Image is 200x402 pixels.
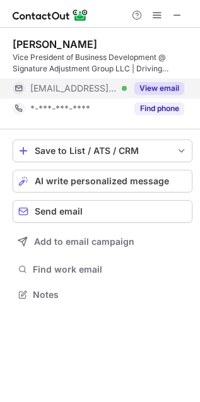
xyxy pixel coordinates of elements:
span: Find work email [33,264,187,275]
div: [PERSON_NAME] [13,38,97,50]
button: Send email [13,200,192,223]
button: AI write personalized message [13,170,192,192]
div: Vice President of Business Development @ Signature Adjustment Group LLC | Driving Operational Exc... [13,52,192,74]
div: Save to List / ATS / CRM [35,146,170,156]
button: Find work email [13,261,192,278]
span: Add to email campaign [34,237,134,247]
span: AI write personalized message [35,176,169,186]
button: Reveal Button [134,82,184,95]
span: [EMAIL_ADDRESS][PERSON_NAME][DOMAIN_NAME] [30,83,117,94]
button: save-profile-one-click [13,139,192,162]
button: Add to email campaign [13,230,192,253]
img: ContactOut v5.3.10 [13,8,88,23]
button: Notes [13,286,192,304]
span: Send email [35,206,83,216]
span: Notes [33,289,187,300]
button: Reveal Button [134,102,184,115]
